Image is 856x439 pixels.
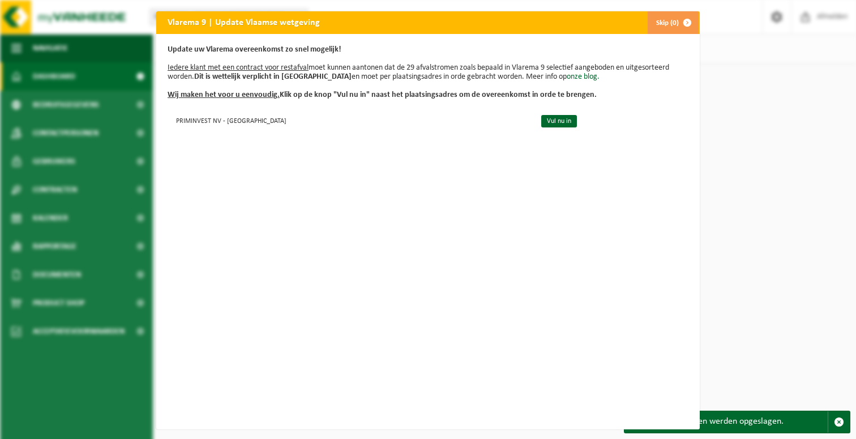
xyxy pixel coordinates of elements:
u: Wij maken het voor u eenvoudig. [168,91,280,99]
td: PRIMINVEST NV - [GEOGRAPHIC_DATA] [168,111,532,130]
b: Klik op de knop "Vul nu in" naast het plaatsingsadres om de overeenkomst in orde te brengen. [168,91,597,99]
a: Vul nu in [541,115,577,127]
b: Update uw Vlarema overeenkomst zo snel mogelijk! [168,45,341,54]
h2: Vlarema 9 | Update Vlaamse wetgeving [156,11,331,33]
a: onze blog. [567,73,600,81]
p: moet kunnen aantonen dat de 29 afvalstromen zoals bepaald in Vlarema 9 selectief aangeboden en ui... [168,45,688,100]
button: Skip (0) [647,11,699,34]
b: Dit is wettelijk verplicht in [GEOGRAPHIC_DATA] [194,73,352,81]
u: Iedere klant met een contract voor restafval [168,63,309,72]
